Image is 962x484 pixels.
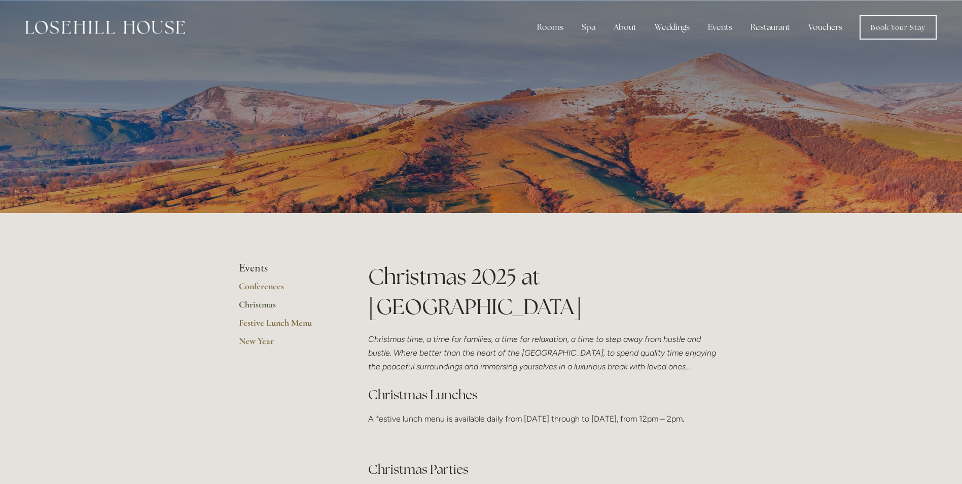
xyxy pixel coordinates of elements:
p: A festive lunch menu is available daily from [DATE] through to [DATE], from 12pm – 2pm. [368,412,724,426]
a: Vouchers [800,17,850,38]
a: Conferences [239,281,336,299]
div: Spa [574,17,603,38]
div: Restaurant [742,17,798,38]
div: Rooms [529,17,572,38]
a: Christmas [239,299,336,317]
a: Book Your Stay [860,15,937,40]
a: Festive Lunch Menu [239,317,336,335]
h2: Christmas Parties [368,461,724,478]
em: Christmas time, a time for families, a time for relaxation, a time to step away from hustle and b... [368,334,718,371]
h1: Christmas 2025 at [GEOGRAPHIC_DATA] [368,262,724,322]
div: About [605,17,645,38]
h2: Christmas Lunches [368,386,724,404]
div: Events [700,17,740,38]
a: New Year [239,335,336,354]
div: Weddings [647,17,698,38]
li: Events [239,262,336,275]
img: Losehill House [25,21,185,34]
